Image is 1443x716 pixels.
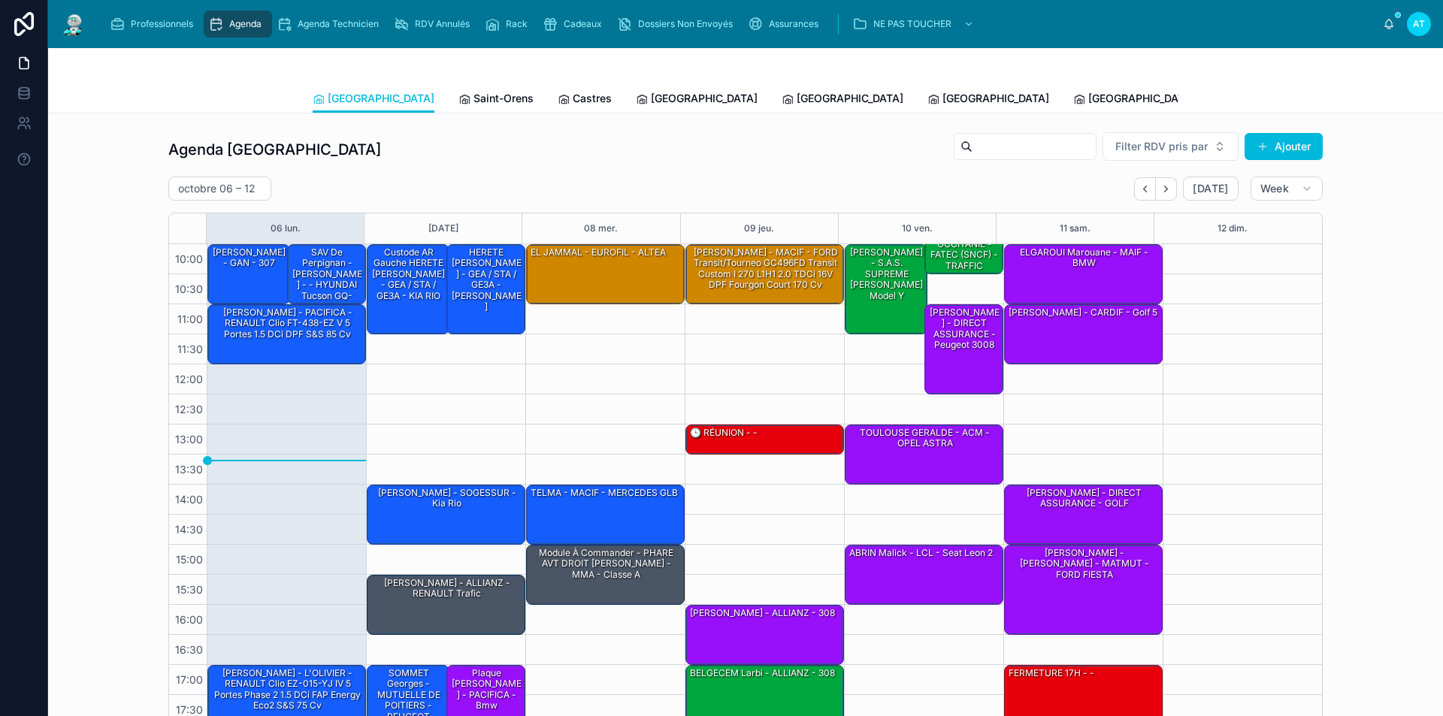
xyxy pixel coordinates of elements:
[271,213,301,243] button: 06 lun.
[1060,213,1091,243] button: 11 sam.
[368,576,525,634] div: [PERSON_NAME] - ALLIANZ - RENAULT Trafic
[529,246,667,259] div: EL JAMMAL - EUROFIL - ALTEA
[1088,91,1195,106] span: [GEOGRAPHIC_DATA]
[171,493,207,506] span: 14:00
[210,306,365,341] div: [PERSON_NAME] - PACIFICA - RENAULT Clio FT-438-EZ V 5 Portes 1.5 dCi DPF S&S 85 cv
[172,703,207,716] span: 17:30
[848,546,994,560] div: ABRIN Malick - LCL - Seat leon 2
[651,91,758,106] span: [GEOGRAPHIC_DATA]
[1183,177,1238,201] button: [DATE]
[584,213,618,243] button: 08 mer.
[506,18,528,30] span: Rack
[846,245,927,334] div: [PERSON_NAME] - S.A.S. SUPREME [PERSON_NAME] Model Y
[686,245,843,304] div: [PERSON_NAME] - MACIF - FORD Transit/Tourneo GC496FD Transit Custom I 270 L1H1 2.0 TDCi 16V DPF F...
[458,85,534,115] a: Saint-Orens
[1073,85,1195,115] a: [GEOGRAPHIC_DATA]
[60,12,87,36] img: App logo
[529,486,679,500] div: TELMA - MACIF - MERCEDES GLB
[529,546,683,582] div: Module à commander - PHARE AVT DROIT [PERSON_NAME] - MMA - classe A
[1245,133,1323,160] button: Ajouter
[428,213,458,243] button: [DATE]
[848,426,1002,451] div: TOULOUSE GERALDE - ACM - OPEL ASTRA
[1413,18,1425,30] span: AT
[927,306,1003,352] div: [PERSON_NAME] - DIRECT ASSURANCE - Peugeot 3008
[846,425,1003,484] div: TOULOUSE GERALDE - ACM - OPEL ASTRA
[168,139,381,160] h1: Agenda [GEOGRAPHIC_DATA]
[208,245,289,304] div: [PERSON_NAME] - GAN - 307
[288,245,366,304] div: SAV de Perpignan - [PERSON_NAME] - - HYUNDAI Tucson GQ-606-MF IV 1.6 TGDi 16V 230 Hybrid 2WD 179 ...
[1007,666,1096,680] div: FERMETURE 17H - -
[1156,177,1177,201] button: Next
[558,85,612,115] a: Castres
[449,666,525,713] div: Plaque [PERSON_NAME] - PACIFICA - Bmw
[99,8,1383,41] div: scrollable content
[171,433,207,446] span: 13:00
[527,245,684,304] div: EL JAMMAL - EUROFIL - ALTEA
[174,313,207,325] span: 11:00
[927,216,1003,273] div: [PERSON_NAME] THERMIQUE OCCITANIE - FATEC (SNCF) - TRAFFIC
[538,11,613,38] a: Cadeaux
[902,213,933,243] button: 10 ven.
[210,246,289,270] div: [PERSON_NAME] - GAN - 307
[925,305,1003,394] div: [PERSON_NAME] - DIRECT ASSURANCE - Peugeot 3008
[925,215,1003,273] div: [PERSON_NAME] THERMIQUE OCCITANIE - FATEC (SNCF) - TRAFFIC
[370,576,524,601] div: [PERSON_NAME] - ALLIANZ - RENAULT Trafic
[447,245,525,334] div: HERETE [PERSON_NAME] - GEA / STA / GE3A - [PERSON_NAME]
[1193,182,1228,195] span: [DATE]
[178,181,256,196] h2: octobre 06 – 12
[368,485,525,544] div: [PERSON_NAME] - SOGESSUR - Kia rio
[1007,486,1161,511] div: [PERSON_NAME] - DIRECT ASSURANCE - GOLF
[1103,132,1239,161] button: Select Button
[328,91,434,106] span: [GEOGRAPHIC_DATA]
[1007,546,1161,582] div: [PERSON_NAME] - [PERSON_NAME] - MATMUT - FORD FIESTA
[171,403,207,415] span: 12:30
[171,463,207,476] span: 13:30
[527,545,684,604] div: Module à commander - PHARE AVT DROIT [PERSON_NAME] - MMA - classe A
[688,426,759,440] div: 🕒 RÉUNION - -
[573,91,612,106] span: Castres
[613,11,743,38] a: Dossiers Non Envoyés
[171,252,207,265] span: 10:00
[171,523,207,536] span: 14:30
[927,85,1049,115] a: [GEOGRAPHIC_DATA]
[210,666,365,713] div: [PERSON_NAME] - L'OLIVIER - RENAULT Clio EZ-015-YJ IV 5 Portes Phase 2 1.5 dCi FAP Energy eco2 S&...
[1218,213,1248,243] button: 12 dim.
[688,246,843,292] div: [PERSON_NAME] - MACIF - FORD Transit/Tourneo GC496FD Transit Custom I 270 L1H1 2.0 TDCi 16V DPF F...
[473,91,534,106] span: Saint-Orens
[313,85,434,113] a: [GEOGRAPHIC_DATA]
[744,213,774,243] button: 09 jeu.
[564,18,602,30] span: Cadeaux
[1115,139,1208,154] span: Filter RDV pris par
[1134,177,1156,201] button: Back
[686,425,843,454] div: 🕒 RÉUNION - -
[638,18,733,30] span: Dossiers Non Envoyés
[769,18,818,30] span: Assurances
[171,613,207,626] span: 16:00
[370,246,448,303] div: Custode AR Gauche HERETE [PERSON_NAME] - GEA / STA / GE3A - KIA RIO
[272,11,389,38] a: Agenda Technicien
[368,245,449,334] div: Custode AR Gauche HERETE [PERSON_NAME] - GEA / STA / GE3A - KIA RIO
[1005,545,1162,634] div: [PERSON_NAME] - [PERSON_NAME] - MATMUT - FORD FIESTA
[1260,182,1289,195] span: Week
[636,85,758,115] a: [GEOGRAPHIC_DATA]
[1007,306,1159,319] div: [PERSON_NAME] - CARDIF - golf 5
[415,18,470,30] span: RDV Annulés
[172,553,207,566] span: 15:00
[846,545,1003,604] div: ABRIN Malick - LCL - Seat leon 2
[1005,245,1162,304] div: ELGAROUI Marouane - MAIF - BMW
[848,246,926,303] div: [PERSON_NAME] - S.A.S. SUPREME [PERSON_NAME] Model Y
[873,18,951,30] span: NE PAS TOUCHER
[298,18,379,30] span: Agenda Technicien
[172,583,207,596] span: 15:30
[688,666,836,680] div: BELGECEM Larbi - ALLIANZ - 308
[480,11,538,38] a: Rack
[743,11,829,38] a: Assurances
